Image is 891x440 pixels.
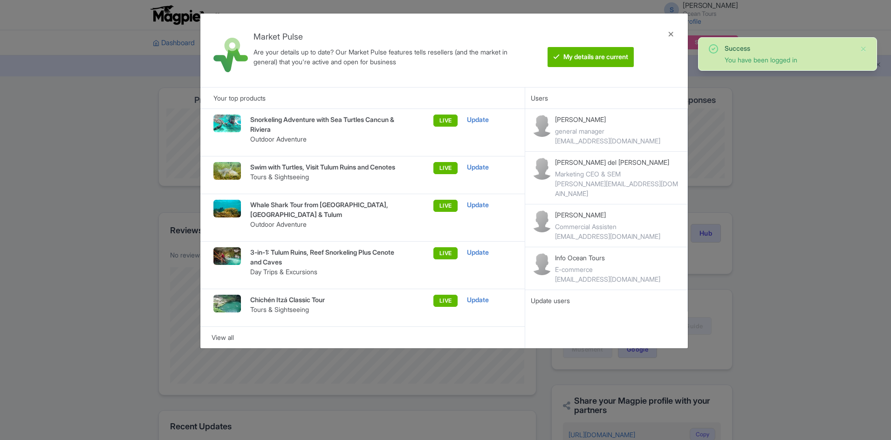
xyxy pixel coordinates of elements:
[213,38,248,72] img: market_pulse-1-0a5220b3d29e4a0de46fb7534bebe030.svg
[250,295,404,305] p: Chichén Itzá Classic Tour
[555,169,682,179] div: Marketing CEO & SEM
[250,134,404,144] p: Outdoor Adventure
[467,115,512,125] div: Update
[555,136,660,146] div: [EMAIL_ADDRESS][DOMAIN_NAME]
[531,210,553,232] img: contact-b11cc6e953956a0c50a2f97983291f06.png
[467,295,512,305] div: Update
[555,179,682,198] div: [PERSON_NAME][EMAIL_ADDRESS][DOMAIN_NAME]
[250,247,404,267] p: 3-in-1: Tulum Ruins, Reef Snorkeling Plus Cenote and Caves
[250,162,404,172] p: Swim with Turtles, Visit Tulum Ruins and Cenotes
[213,200,241,217] img: WhaleShark23_wdhrbn.jpg
[725,43,852,53] div: Success
[213,115,241,132] img: qloclktdruapbmxnkxoa.jpg
[250,200,404,219] p: Whale Shark Tour from [GEOGRAPHIC_DATA], [GEOGRAPHIC_DATA] & Tulum
[555,264,660,274] div: E-commerce
[467,162,512,172] div: Update
[548,47,634,67] btn: My details are current
[860,43,867,54] button: Close
[213,295,241,312] img: hacienda_guadalupana6_ca0tj6.jpg
[467,200,512,210] div: Update
[555,157,682,167] p: [PERSON_NAME] del [PERSON_NAME]
[555,126,660,136] div: general manager
[254,32,521,41] h4: Market Pulse
[200,87,525,108] div: Your top products
[250,305,404,314] p: Tours & Sightseeing
[467,247,512,257] div: Update
[213,247,241,265] img: b9n0ulxjtafp6m3alfig.jpg
[555,274,660,284] div: [EMAIL_ADDRESS][DOMAIN_NAME]
[531,157,553,180] img: contact-b11cc6e953956a0c50a2f97983291f06.png
[254,47,521,67] div: Are your details up to date? Our Market Pulse features tells resellers (and the market in general...
[250,115,404,134] p: Snorkeling Adventure with Sea Turtles Cancun & Riviera
[525,87,688,108] div: Users
[555,222,660,231] div: Commercial Assisten
[725,55,852,65] div: You have been logged in
[250,267,404,277] p: Day Trips & Excursions
[555,253,660,263] p: Info Ocean Tours
[212,332,514,343] div: View all
[555,115,660,124] p: [PERSON_NAME]
[213,162,241,180] img: sn8kvepklgbm7kdqygij.jpg
[555,210,660,220] p: [PERSON_NAME]
[250,219,404,229] p: Outdoor Adventure
[531,115,553,137] img: contact-b11cc6e953956a0c50a2f97983291f06.png
[555,231,660,241] div: [EMAIL_ADDRESS][DOMAIN_NAME]
[250,172,404,182] p: Tours & Sightseeing
[531,253,553,275] img: contact-b11cc6e953956a0c50a2f97983291f06.png
[531,296,682,306] div: Update users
